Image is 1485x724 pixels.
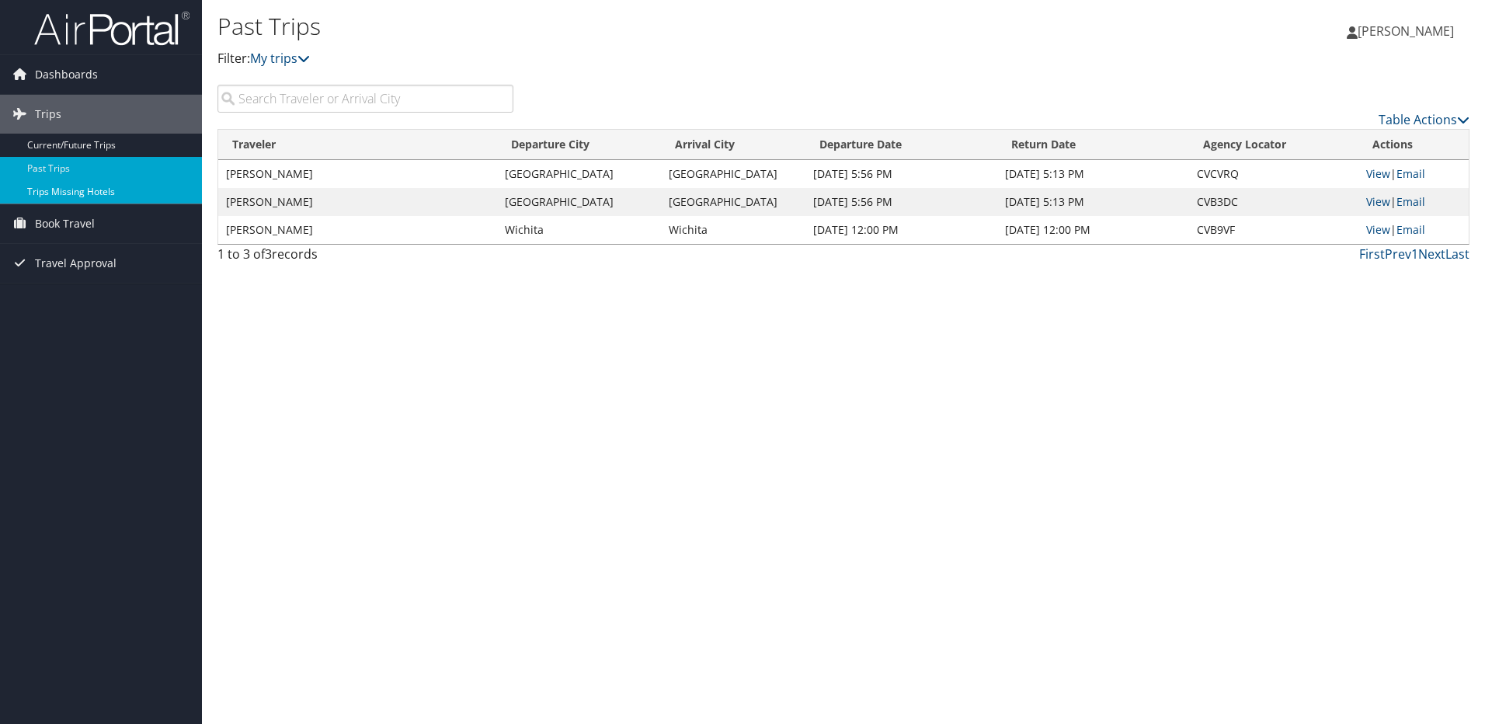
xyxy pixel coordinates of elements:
[1366,194,1390,209] a: View
[1189,130,1358,160] th: Agency Locator: activate to sort column ascending
[218,160,497,188] td: [PERSON_NAME]
[1418,245,1445,263] a: Next
[35,55,98,94] span: Dashboards
[997,160,1189,188] td: [DATE] 5:13 PM
[34,10,190,47] img: airportal-logo.png
[661,216,805,244] td: Wichita
[661,130,805,160] th: Arrival City: activate to sort column ascending
[1358,130,1469,160] th: Actions
[1379,111,1469,128] a: Table Actions
[805,160,997,188] td: [DATE] 5:56 PM
[1396,166,1425,181] a: Email
[250,50,310,67] a: My trips
[997,188,1189,216] td: [DATE] 5:13 PM
[997,130,1189,160] th: Return Date: activate to sort column ascending
[1396,222,1425,237] a: Email
[497,216,661,244] td: Wichita
[1411,245,1418,263] a: 1
[217,245,513,271] div: 1 to 3 of records
[35,204,95,243] span: Book Travel
[661,160,805,188] td: [GEOGRAPHIC_DATA]
[1366,222,1390,237] a: View
[1385,245,1411,263] a: Prev
[1396,194,1425,209] a: Email
[1358,216,1469,244] td: |
[1359,245,1385,263] a: First
[217,85,513,113] input: Search Traveler or Arrival City
[218,130,497,160] th: Traveler: activate to sort column ascending
[497,188,661,216] td: [GEOGRAPHIC_DATA]
[805,130,997,160] th: Departure Date: activate to sort column ascending
[265,245,272,263] span: 3
[805,216,997,244] td: [DATE] 12:00 PM
[217,10,1052,43] h1: Past Trips
[497,160,661,188] td: [GEOGRAPHIC_DATA]
[497,130,661,160] th: Departure City: activate to sort column ascending
[997,216,1189,244] td: [DATE] 12:00 PM
[35,244,117,283] span: Travel Approval
[1358,188,1469,216] td: |
[1358,23,1454,40] span: [PERSON_NAME]
[217,49,1052,69] p: Filter:
[1358,160,1469,188] td: |
[1189,188,1358,216] td: CVB3DC
[1347,8,1469,54] a: [PERSON_NAME]
[661,188,805,216] td: [GEOGRAPHIC_DATA]
[1189,216,1358,244] td: CVB9VF
[1445,245,1469,263] a: Last
[218,188,497,216] td: [PERSON_NAME]
[805,188,997,216] td: [DATE] 5:56 PM
[35,95,61,134] span: Trips
[1366,166,1390,181] a: View
[1189,160,1358,188] td: CVCVRQ
[218,216,497,244] td: [PERSON_NAME]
